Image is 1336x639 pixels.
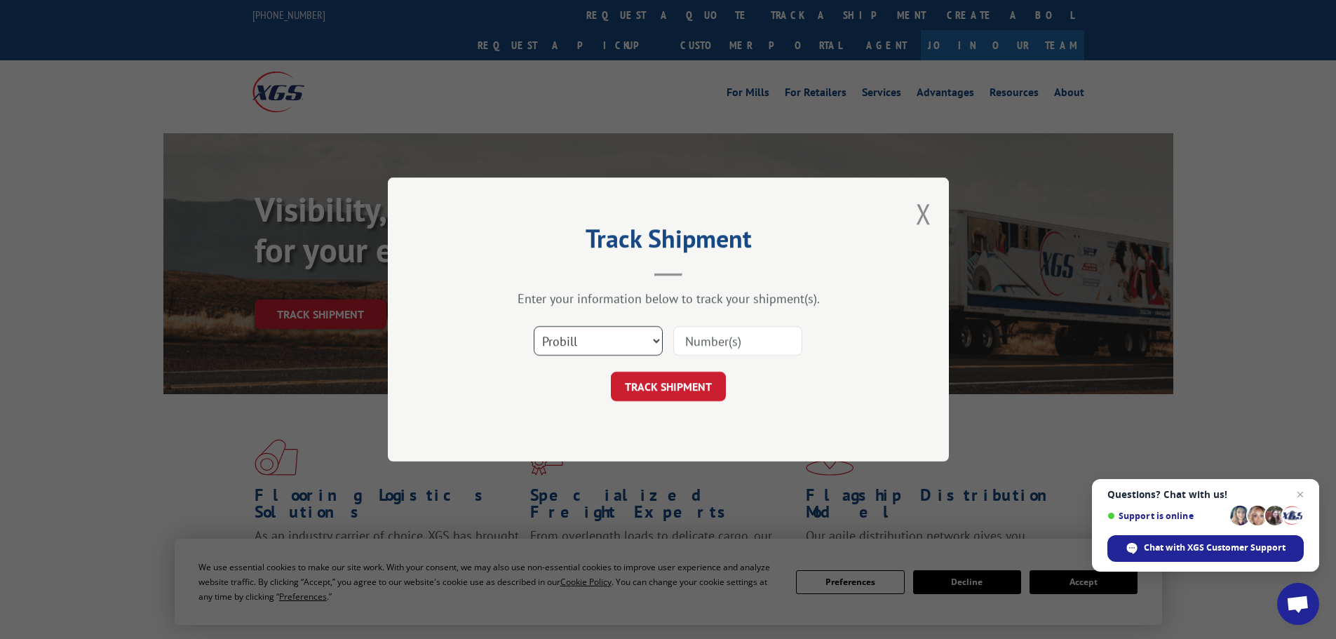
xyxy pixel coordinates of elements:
[1292,486,1309,503] span: Close chat
[916,195,931,232] button: Close modal
[1107,489,1304,500] span: Questions? Chat with us!
[673,326,802,356] input: Number(s)
[458,229,879,255] h2: Track Shipment
[1144,542,1286,554] span: Chat with XGS Customer Support
[1277,583,1319,625] div: Open chat
[1107,535,1304,562] div: Chat with XGS Customer Support
[458,290,879,307] div: Enter your information below to track your shipment(s).
[1107,511,1225,521] span: Support is online
[611,372,726,401] button: TRACK SHIPMENT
